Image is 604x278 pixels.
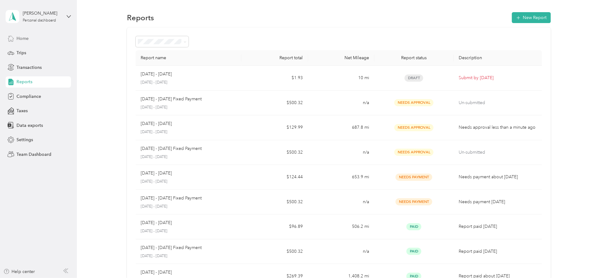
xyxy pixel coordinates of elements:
[459,124,537,131] p: Needs approval less than a minute ago
[308,50,374,66] th: Net Mileage
[241,50,308,66] th: Report total
[141,96,202,103] p: [DATE] - [DATE] Fixed Payment
[459,149,537,156] p: Un-submitted
[241,165,308,190] td: $124.44
[23,19,56,22] div: Personal dashboard
[141,253,237,259] p: [DATE] - [DATE]
[16,137,33,143] span: Settings
[141,80,237,85] p: [DATE] - [DATE]
[308,239,374,264] td: n/a
[394,149,433,156] span: Needs Approval
[141,129,237,135] p: [DATE] - [DATE]
[459,248,537,255] p: Report paid [DATE]
[16,108,28,114] span: Taxes
[241,140,308,165] td: $500.32
[23,10,62,17] div: [PERSON_NAME]
[241,115,308,140] td: $129.99
[141,170,172,177] p: [DATE] - [DATE]
[141,269,172,276] p: [DATE] - [DATE]
[459,99,537,106] p: Un-submitted
[459,174,537,180] p: Needs payment about [DATE]
[16,79,32,85] span: Reports
[16,122,43,129] span: Data exports
[16,50,26,56] span: Trips
[569,243,604,278] iframe: Everlance-gr Chat Button Frame
[454,50,542,66] th: Description
[141,145,202,152] p: [DATE] - [DATE] Fixed Payment
[406,248,421,255] span: Paid
[16,64,42,71] span: Transactions
[308,190,374,215] td: n/a
[241,214,308,239] td: $96.89
[459,199,537,205] p: Needs payment [DATE]
[141,219,172,226] p: [DATE] - [DATE]
[141,154,237,160] p: [DATE] - [DATE]
[459,223,537,230] p: Report paid [DATE]
[308,91,374,116] td: n/a
[405,74,423,82] span: Draft
[396,174,432,181] span: Needs Payment
[241,91,308,116] td: $500.32
[141,179,237,185] p: [DATE] - [DATE]
[141,120,172,127] p: [DATE] - [DATE]
[241,239,308,264] td: $500.32
[308,66,374,91] td: 10 mi
[241,190,308,215] td: $500.32
[308,165,374,190] td: 653.9 mi
[141,195,202,202] p: [DATE] - [DATE] Fixed Payment
[308,214,374,239] td: 506.2 mi
[241,66,308,91] td: $1.93
[16,151,51,158] span: Team Dashboard
[141,244,202,251] p: [DATE] - [DATE] Fixed Payment
[141,228,237,234] p: [DATE] - [DATE]
[394,99,433,106] span: Needs Approval
[141,204,237,209] p: [DATE] - [DATE]
[141,71,172,78] p: [DATE] - [DATE]
[16,93,41,100] span: Compliance
[406,223,421,230] span: Paid
[136,50,242,66] th: Report name
[394,124,433,131] span: Needs Approval
[396,198,432,205] span: Needs Payment
[308,140,374,165] td: n/a
[16,35,29,42] span: Home
[141,105,237,110] p: [DATE] - [DATE]
[459,74,537,81] p: Submit by [DATE]
[379,55,449,60] div: Report status
[512,12,551,23] button: New Report
[127,14,154,21] h1: Reports
[308,115,374,140] td: 687.8 mi
[3,268,35,275] button: Help center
